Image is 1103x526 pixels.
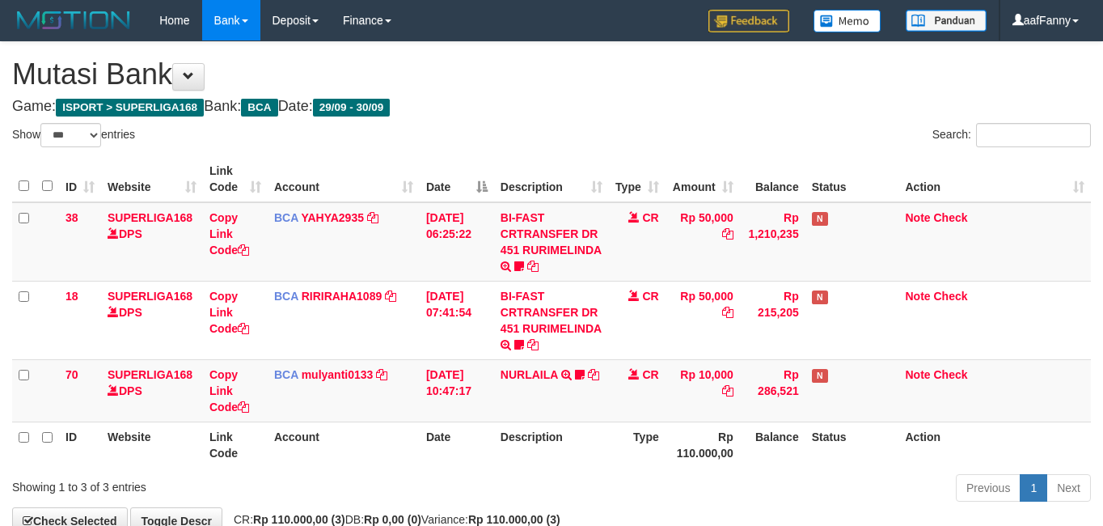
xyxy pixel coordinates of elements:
a: Copy Link Code [209,211,249,257]
td: DPS [101,359,203,422]
a: Copy Rp 10,000 to clipboard [722,384,733,397]
a: Copy BI-FAST CRTRANSFER DR 451 RURIMELINDA to clipboard [527,260,539,273]
td: [DATE] 10:47:17 [420,359,494,422]
span: CR: DB: Variance: [226,513,560,526]
a: Note [905,211,930,224]
span: BCA [274,368,298,381]
a: Copy Link Code [209,368,249,414]
strong: Rp 110.000,00 (3) [253,513,345,526]
label: Search: [932,123,1091,147]
a: Copy Link Code [209,290,249,335]
a: Check [934,211,968,224]
th: Link Code: activate to sort column ascending [203,156,268,202]
td: Rp 1,210,235 [740,202,805,282]
a: Next [1046,474,1091,502]
th: Action [898,422,1091,468]
span: Has Note [812,291,828,304]
td: Rp 215,205 [740,281,805,359]
img: Button%20Memo.svg [814,10,881,32]
th: Status [805,156,899,202]
a: Note [905,290,930,303]
td: Rp 286,521 [740,359,805,422]
a: SUPERLIGA168 [108,290,192,303]
label: Show entries [12,123,135,147]
span: BCA [274,211,298,224]
td: Rp 50,000 [666,202,740,282]
span: ISPORT > SUPERLIGA168 [56,99,204,117]
th: Rp 110.000,00 [666,422,740,468]
td: Rp 50,000 [666,281,740,359]
a: SUPERLIGA168 [108,211,192,224]
th: Status [805,422,899,468]
a: Copy BI-FAST CRTRANSFER DR 451 RURIMELINDA to clipboard [527,338,539,351]
td: BI-FAST CRTRANSFER DR 451 RURIMELINDA [494,202,609,282]
th: Date [420,422,494,468]
a: Previous [956,474,1021,502]
span: Has Note [812,212,828,226]
a: Copy Rp 50,000 to clipboard [722,306,733,319]
a: Copy Rp 50,000 to clipboard [722,227,733,240]
th: Link Code [203,422,268,468]
th: Type: activate to sort column ascending [609,156,666,202]
th: Type [609,422,666,468]
th: Description: activate to sort column ascending [494,156,609,202]
a: Note [905,368,930,381]
span: CR [643,290,659,303]
div: Showing 1 to 3 of 3 entries [12,473,447,495]
th: Action: activate to sort column ascending [898,156,1091,202]
a: Copy NURLAILA to clipboard [588,368,599,381]
a: RIRIRAHA1089 [302,290,382,303]
span: BCA [241,99,277,117]
span: 38 [66,211,78,224]
img: MOTION_logo.png [12,8,135,32]
th: Amount: activate to sort column ascending [666,156,740,202]
a: Copy mulyanti0133 to clipboard [376,368,387,381]
h1: Mutasi Bank [12,58,1091,91]
a: SUPERLIGA168 [108,368,192,381]
strong: Rp 110.000,00 (3) [468,513,560,526]
td: BI-FAST CRTRANSFER DR 451 RURIMELINDA [494,281,609,359]
h4: Game: Bank: Date: [12,99,1091,115]
th: Account: activate to sort column ascending [268,156,420,202]
td: Rp 10,000 [666,359,740,422]
th: Balance [740,156,805,202]
th: ID [59,422,101,468]
span: 18 [66,290,78,303]
th: ID: activate to sort column ascending [59,156,101,202]
a: 1 [1020,474,1047,502]
a: mulyanti0133 [302,368,374,381]
a: Copy RIRIRAHA1089 to clipboard [385,290,396,303]
strong: Rp 0,00 (0) [364,513,421,526]
td: [DATE] 07:41:54 [420,281,494,359]
a: Check [934,368,968,381]
select: Showentries [40,123,101,147]
th: Account [268,422,420,468]
input: Search: [976,123,1091,147]
td: [DATE] 06:25:22 [420,202,494,282]
a: Copy YAHYA2935 to clipboard [367,211,378,224]
img: Feedback.jpg [708,10,789,32]
th: Website [101,422,203,468]
th: Description [494,422,609,468]
th: Date: activate to sort column descending [420,156,494,202]
span: BCA [274,290,298,303]
span: CR [643,368,659,381]
td: DPS [101,202,203,282]
a: YAHYA2935 [301,211,364,224]
span: Has Note [812,369,828,383]
span: 29/09 - 30/09 [313,99,391,117]
span: CR [643,211,659,224]
a: Check [934,290,968,303]
td: DPS [101,281,203,359]
span: 70 [66,368,78,381]
th: Balance [740,422,805,468]
th: Website: activate to sort column ascending [101,156,203,202]
img: panduan.png [906,10,987,32]
a: NURLAILA [501,368,558,381]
